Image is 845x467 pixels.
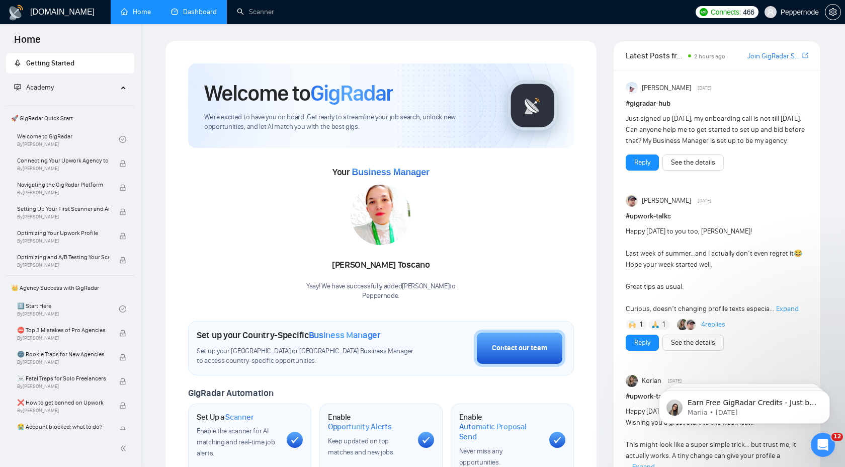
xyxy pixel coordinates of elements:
[306,282,456,301] div: Yaay! We have successfully added [PERSON_NAME] to
[6,53,134,73] li: Getting Started
[743,7,754,18] span: 466
[634,157,650,168] a: Reply
[119,330,126,337] span: lock
[7,108,133,128] span: 🚀 GigRadar Quick Start
[188,387,273,399] span: GigRadar Automation
[492,343,547,354] div: Contact our team
[351,185,411,245] img: 1687293024624-2.jpg
[700,8,708,16] img: upwork-logo.png
[197,330,381,341] h1: Set up your Country-Specific
[119,136,126,143] span: check-circle
[825,8,841,16] a: setting
[119,402,126,409] span: lock
[17,214,109,220] span: By [PERSON_NAME]
[17,166,109,172] span: By [PERSON_NAME]
[197,412,253,422] h1: Set Up a
[626,82,638,94] img: Anisuzzaman Khan
[626,195,638,207] img: Igor Šalagin
[662,320,665,330] span: 1
[634,337,650,348] a: Reply
[306,291,456,301] p: Peppernode .
[626,227,802,313] span: Happy [DATE] to you too, [PERSON_NAME]! Last week of summer…and I actually don’t even regret it H...
[204,80,393,107] h1: Welcome to
[309,330,381,341] span: Business Manager
[508,81,558,131] img: gigradar-logo.png
[825,8,840,16] span: setting
[662,335,724,351] button: See the details
[701,320,725,330] a: 4replies
[119,160,126,167] span: lock
[17,155,109,166] span: Connecting Your Upwork Agency to GigRadar
[17,408,109,414] span: By [PERSON_NAME]
[626,211,808,222] h1: # upwork-talks
[825,4,841,20] button: setting
[698,196,711,205] span: [DATE]
[14,59,21,66] span: rocket
[459,422,541,441] span: Automatic Proposal Send
[121,8,151,16] a: homeHome
[671,157,715,168] a: See the details
[7,278,133,298] span: 👑 Agency Success with GigRadar
[119,184,126,191] span: lock
[119,305,126,313] span: check-circle
[685,319,696,330] img: Igor Šalagin
[644,369,845,440] iframe: Intercom notifications message
[119,354,126,361] span: lock
[225,412,253,422] span: Scanner
[17,398,109,408] span: ❌ How to get banned on Upwork
[671,337,715,348] a: See the details
[642,375,661,386] span: Korlan
[17,128,119,150] a: Welcome to GigRadarBy[PERSON_NAME]
[310,80,393,107] span: GigRadar
[698,84,711,93] span: [DATE]
[119,426,126,433] span: lock
[119,378,126,385] span: lock
[802,51,808,60] a: export
[794,249,802,258] span: 😂
[626,335,659,351] button: Reply
[119,232,126,240] span: lock
[694,53,725,60] span: 2 hours ago
[626,114,805,145] span: Just signed up [DATE], my onboarding call is not till [DATE]. Can anyone help me to get started t...
[17,190,109,196] span: By [PERSON_NAME]
[26,59,74,67] span: Getting Started
[17,228,109,238] span: Optimizing Your Upwork Profile
[474,330,565,367] button: Contact our team
[802,51,808,59] span: export
[17,252,109,262] span: Optimizing and A/B Testing Your Scanner for Better Results
[14,84,21,91] span: fund-projection-screen
[17,335,109,341] span: By [PERSON_NAME]
[626,391,808,402] h1: # upwork-talks
[352,167,429,177] span: Business Manager
[662,154,724,171] button: See the details
[711,7,741,18] span: Connects:
[652,321,659,328] img: 🙏
[17,422,109,432] span: 😭 Account blocked: what to do?
[17,325,109,335] span: ⛔ Top 3 Mistakes of Pro Agencies
[626,98,808,109] h1: # gigradar-hub
[626,154,659,171] button: Reply
[767,9,774,16] span: user
[328,437,395,456] span: Keep updated on top matches and new jobs.
[237,8,274,16] a: searchScanner
[677,319,688,330] img: Korlan
[17,359,109,365] span: By [PERSON_NAME]
[119,257,126,264] span: lock
[459,412,541,442] h1: Enable
[17,383,109,390] span: By [PERSON_NAME]
[8,5,24,21] img: logo
[17,262,109,268] span: By [PERSON_NAME]
[626,49,685,62] span: Latest Posts from the GigRadar Community
[640,320,642,330] span: 1
[328,412,410,432] h1: Enable
[642,195,691,206] span: [PERSON_NAME]
[642,83,691,94] span: [PERSON_NAME]
[306,257,456,274] div: [PERSON_NAME] Toscano
[626,375,638,387] img: Korlan
[747,51,800,62] a: Join GigRadar Slack Community
[120,443,130,453] span: double-left
[328,422,392,432] span: Opportunity Alerts
[629,321,636,328] img: 🙌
